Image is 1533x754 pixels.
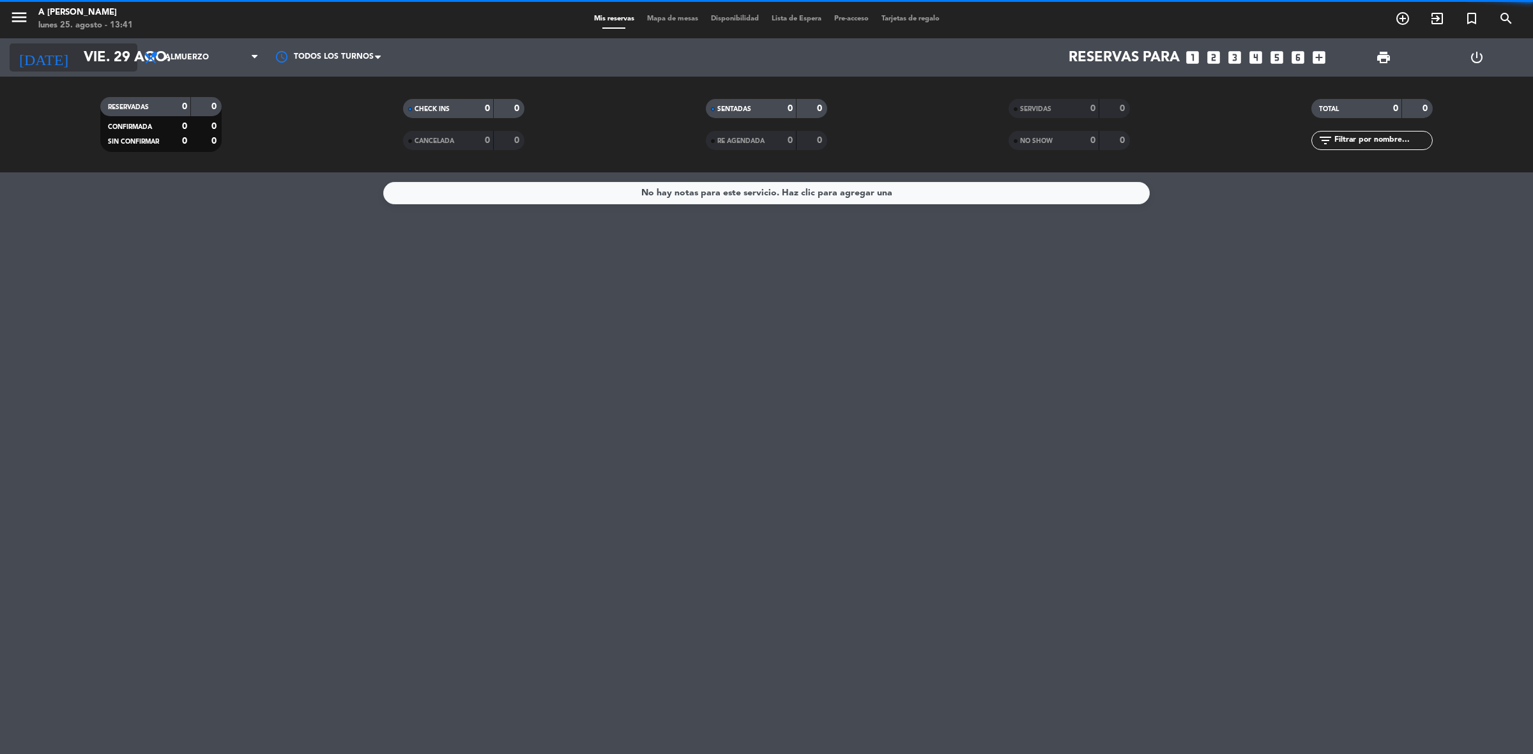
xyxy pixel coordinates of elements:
span: print [1376,50,1391,65]
strong: 0 [211,137,219,146]
i: menu [10,8,29,27]
span: SENTADAS [717,106,751,112]
strong: 0 [182,137,187,146]
strong: 0 [485,136,490,145]
i: add_circle_outline [1395,11,1410,26]
i: looks_one [1184,49,1201,66]
strong: 0 [211,122,219,131]
strong: 0 [817,136,825,145]
strong: 0 [1090,136,1095,145]
span: RESERVADAS [108,104,149,110]
strong: 0 [788,104,793,113]
strong: 0 [817,104,825,113]
span: SERVIDAS [1020,106,1051,112]
span: Reservas para [1069,50,1180,66]
span: Disponibilidad [705,15,765,22]
i: search [1499,11,1514,26]
i: turned_in_not [1464,11,1479,26]
i: power_settings_new [1469,50,1484,65]
strong: 0 [788,136,793,145]
strong: 0 [514,136,522,145]
strong: 0 [182,102,187,111]
i: add_box [1311,49,1327,66]
i: exit_to_app [1430,11,1445,26]
span: Lista de Espera [765,15,828,22]
span: Mis reservas [588,15,641,22]
strong: 0 [1120,136,1127,145]
i: looks_two [1205,49,1222,66]
span: SIN CONFIRMAR [108,139,159,145]
div: No hay notas para este servicio. Haz clic para agregar una [641,186,892,200]
strong: 0 [211,102,219,111]
i: looks_5 [1269,49,1285,66]
strong: 0 [1090,104,1095,113]
span: Mapa de mesas [641,15,705,22]
i: looks_4 [1247,49,1264,66]
strong: 0 [1422,104,1430,113]
input: Filtrar por nombre... [1333,133,1432,147]
span: Almuerzo [165,53,209,62]
button: menu [10,8,29,31]
i: looks_3 [1226,49,1243,66]
span: Tarjetas de regalo [875,15,946,22]
span: RE AGENDADA [717,138,765,144]
strong: 0 [182,122,187,131]
span: CHECK INS [415,106,450,112]
div: lunes 25. agosto - 13:41 [38,19,133,32]
i: arrow_drop_down [119,50,134,65]
i: [DATE] [10,43,77,72]
span: TOTAL [1319,106,1339,112]
strong: 0 [1393,104,1398,113]
span: CONFIRMADA [108,124,152,130]
strong: 0 [485,104,490,113]
span: Pre-acceso [828,15,875,22]
i: looks_6 [1290,49,1306,66]
span: CANCELADA [415,138,454,144]
i: filter_list [1318,133,1333,148]
strong: 0 [1120,104,1127,113]
span: NO SHOW [1020,138,1053,144]
div: LOG OUT [1430,38,1523,77]
strong: 0 [514,104,522,113]
div: A [PERSON_NAME] [38,6,133,19]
